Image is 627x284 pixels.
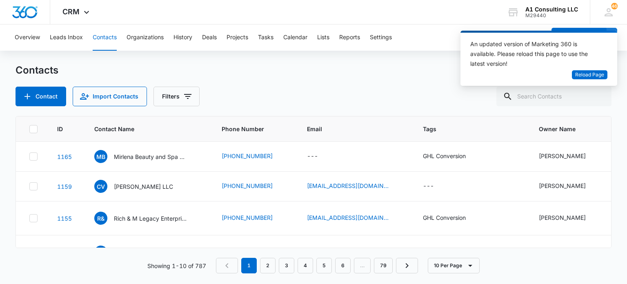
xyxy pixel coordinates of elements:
button: Filters [153,87,200,106]
div: Owner Name - Richard Coleman - Select to Edit Field [539,213,600,223]
div: GHL Conversion [423,247,466,256]
div: Tags - - Select to Edit Field [423,181,449,191]
button: Reports [339,25,360,51]
div: Phone Number - (347) 963-1217 - Select to Edit Field [222,152,287,161]
span: SI [94,246,107,259]
div: GHL Conversion [423,152,466,160]
div: --- [423,181,434,191]
button: Settings [370,25,392,51]
div: notifications count [611,3,618,9]
a: [EMAIL_ADDRESS][DOMAIN_NAME] [307,247,389,256]
button: Projects [227,25,248,51]
span: CRM [62,7,80,16]
a: [PHONE_NUMBER] [222,152,273,160]
div: Owner Name - Cristian Valentin - Select to Edit Field [539,181,600,191]
p: Showing 1-10 of 787 [147,262,206,270]
span: Reload Page [575,71,604,79]
button: 10 Per Page [428,258,480,273]
div: Tags - GHL Conversion - Select to Edit Field [423,247,480,257]
a: Navigate to contact details page for Mirlena Beauty and Spa LLC [57,153,72,160]
a: [PHONE_NUMBER] [222,213,273,222]
a: Page 4 [298,258,313,273]
div: Email - richandmlegacy@gmail.com - Select to Edit Field [307,213,403,223]
nav: Pagination [216,258,418,273]
button: Deals [202,25,217,51]
div: Contact Name - Rich & M Legacy Enterprises LLC - Select to Edit Field [94,212,202,225]
span: Tags [423,125,507,133]
div: account id [525,13,578,18]
div: Phone Number - (551) 404-0327 - Select to Edit Field [222,181,287,191]
div: [PERSON_NAME] [539,152,586,160]
a: [PHONE_NUMBER] [222,181,273,190]
button: Reload Page [572,70,607,80]
button: Import Contacts [73,87,147,106]
p: [PERSON_NAME] LLC [114,182,173,191]
span: CV [94,180,107,193]
div: Phone Number - (551) 215-1342 - Select to Edit Field [222,247,287,257]
span: Contact Name [94,125,190,133]
div: [PERSON_NAME] [539,181,586,190]
div: account name [525,6,578,13]
button: Add Contact [16,87,66,106]
div: An updated version of Marketing 360 is available. Please reload this page to use the latest version! [470,39,598,69]
div: [PERSON_NAME] [539,213,586,222]
span: MB [94,150,107,163]
a: Page 2 [260,258,276,273]
button: Leads Inbox [50,25,83,51]
span: ID [57,125,63,133]
a: Page 6 [335,258,351,273]
div: Email - vanharper1124@gmail.com - Select to Edit Field [307,247,403,257]
a: Page 5 [316,258,332,273]
input: Search Contacts [496,87,611,106]
div: [PERSON_NAME] and [PERSON_NAME] [539,247,620,256]
div: Email - - Select to Edit Field [307,152,333,161]
h1: Contacts [16,64,58,76]
a: Page 79 [374,258,393,273]
button: Tasks [258,25,273,51]
a: Navigate to contact details page for Cristian VALENTIN LLC [57,183,72,190]
button: Contacts [93,25,117,51]
button: Add Contact [551,28,607,47]
span: Phone Number [222,125,287,133]
a: Page 3 [279,258,294,273]
div: --- [307,152,318,161]
button: History [173,25,192,51]
div: Tags - GHL Conversion - Select to Edit Field [423,213,480,223]
span: 46 [611,3,618,9]
div: Phone Number - (609) 400-2304 - Select to Edit Field [222,213,287,223]
span: Email [307,125,391,133]
button: Overview [15,25,40,51]
a: [PHONE_NUMBER] [222,247,273,256]
button: Lists [317,25,329,51]
div: Owner Name - Fineta Garcia - Select to Edit Field [539,152,600,161]
a: [EMAIL_ADDRESS][DOMAIN_NAME] [307,213,389,222]
div: Contact Name - Sumethin2eat Inc - Select to Edit Field [94,246,176,259]
div: Contact Name - Mirlena Beauty and Spa LLC - Select to Edit Field [94,150,202,163]
button: Calendar [283,25,307,51]
a: Navigate to contact details page for Rich & M Legacy Enterprises LLC [57,215,72,222]
button: Organizations [127,25,164,51]
p: Mirlena Beauty and Spa LLC [114,152,187,161]
div: Tags - GHL Conversion - Select to Edit Field [423,152,480,161]
span: R& [94,212,107,225]
div: GHL Conversion [423,213,466,222]
em: 1 [241,258,257,273]
a: Next Page [396,258,418,273]
div: Email - service@familyfreshlogistics.com - Select to Edit Field [307,181,403,191]
div: Contact Name - Cristian VALENTIN LLC - Select to Edit Field [94,180,188,193]
a: [EMAIL_ADDRESS][DOMAIN_NAME] [307,181,389,190]
p: Rich & M Legacy Enterprises LLC [114,214,187,223]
